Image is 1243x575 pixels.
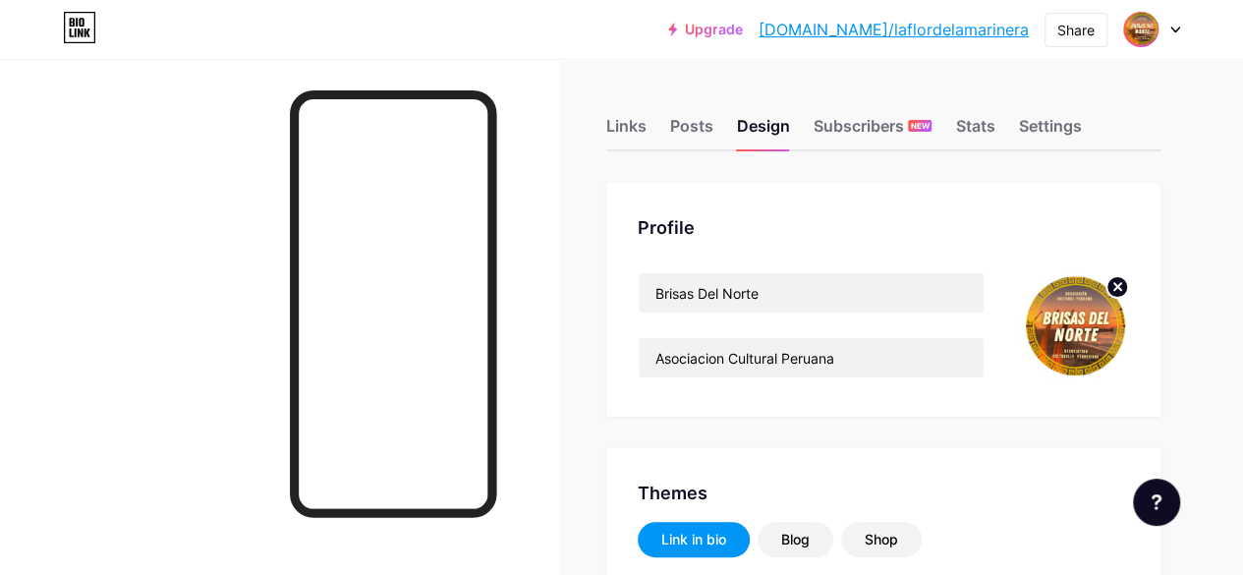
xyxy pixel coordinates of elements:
div: Link in bio [661,530,726,549]
div: Blog [781,530,810,549]
div: Themes [638,480,1129,506]
div: Profile [638,214,1129,241]
div: Design [737,114,790,149]
a: Upgrade [668,22,743,37]
input: Bio [639,338,984,377]
div: Shop [865,530,898,549]
div: Links [606,114,647,149]
img: laflordelamarinera [1016,272,1129,385]
div: Share [1057,20,1095,40]
span: NEW [911,120,930,132]
input: Name [639,273,984,313]
div: Settings [1018,114,1081,149]
a: [DOMAIN_NAME]/laflordelamarinera [759,18,1029,41]
img: laflordelamarinera [1122,11,1159,48]
div: Subscribers [814,114,932,149]
div: Posts [670,114,713,149]
div: Stats [955,114,994,149]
